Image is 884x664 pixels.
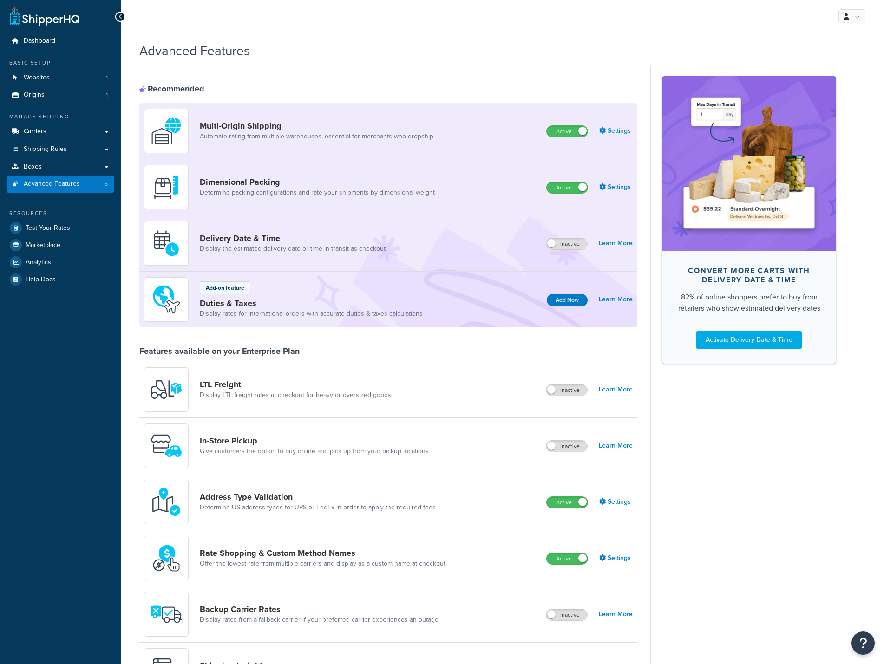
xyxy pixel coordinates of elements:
[24,145,67,153] span: Shipping Rules
[7,113,114,121] div: Manage Shipping
[7,271,114,288] a: Help Docs
[599,495,633,508] a: Settings
[676,90,822,237] img: feature-image-ddt-36eae7f7280da8017bfb280eaccd9c446f90b1fe08728e4019434db127062ab4.png
[7,254,114,271] a: Analytics
[200,244,387,254] a: Display the estimated delivery date or time in transit as checkout.
[599,237,633,250] a: Learn More
[7,59,114,67] div: Basic Setup
[546,238,587,249] label: Inactive
[7,176,114,193] li: Advanced Features
[150,115,183,147] img: WatD5o0RtDAAAAAElFTkSuQmCC
[105,180,108,188] span: 5
[200,492,436,502] a: Address Type Validation
[150,227,183,260] img: gfkeb5ejjkALwAAAABJRU5ErkJggg==
[150,598,183,631] img: icon-duo-feat-backup-carrier-4420b188.png
[547,126,588,137] label: Active
[106,74,108,82] span: 1
[7,123,114,140] a: Carriers
[24,128,46,136] span: Carriers
[7,220,114,236] a: Test Your Rates
[26,276,56,284] span: Help Docs
[200,298,423,308] a: Duties & Taxes
[7,86,114,104] li: Origins
[546,384,587,396] label: Inactive
[106,91,108,99] span: 1
[24,163,42,171] span: Boxes
[150,430,183,462] img: wfgcfpwTIucLEAAAAASUVORK5CYII=
[547,294,588,306] button: Add Now
[851,631,875,655] button: Open Resource Center
[24,180,80,188] span: Advanced Features
[200,132,433,141] a: Automate rating from multiple warehouses, essential for merchants who dropship
[200,503,436,512] a: Determine US address types for UPS or FedEx in order to apply the required fees
[7,141,114,158] a: Shipping Rules
[7,209,114,217] div: Resources
[546,609,587,620] label: Inactive
[200,177,435,187] a: Dimensional Packing
[547,497,588,508] label: Active
[200,447,429,456] a: Give customers the option to buy online and pick up from your pickup locations
[139,42,250,60] h1: Advanced Features
[150,171,183,203] img: DTVBYsAAAAAASUVORK5CYII=
[150,486,183,518] img: kIG8fy0lQAAAABJRU5ErkJggg==
[150,283,183,316] img: icon-duo-feat-landed-cost-7136b061.png
[150,542,183,574] img: icon-duo-feat-rate-shopping-ecdd8bed.png
[139,84,204,94] div: Recommended
[200,121,433,131] a: Multi-Origin Shipping
[200,559,445,568] a: Offer the lowest rate from multiple carriers and display as a custom name at checkout
[7,237,114,254] a: Marketplace
[200,548,445,558] a: Rate Shopping & Custom Method Names
[599,608,633,621] a: Learn More
[599,293,633,306] a: Learn More
[599,439,633,452] a: Learn More
[200,233,387,243] a: Delivery Date & Time
[547,553,588,564] label: Active
[7,158,114,176] a: Boxes
[677,292,821,314] div: 82% of online shoppers prefer to buy from retailers who show estimated delivery dates
[26,259,51,267] span: Analytics
[26,224,70,232] span: Test Your Rates
[200,188,435,197] a: Determine packing configurations and rate your shipments by dimensional weight
[7,33,114,50] a: Dashboard
[599,383,633,396] a: Learn More
[200,309,423,319] a: Display rates for international orders with accurate duties & taxes calculations
[200,379,391,390] a: LTL Freight
[24,91,45,99] span: Origins
[150,373,183,406] img: y79ZsPf0fXUFUhFXDzUgf+ktZg5F2+ohG75+v3d2s1D9TjoU8PiyCIluIjV41seZevKCRuEjTPPOKHJsQcmKCXGdfprl3L4q7...
[696,331,802,349] a: Activate Delivery Date & Time
[599,181,633,194] a: Settings
[139,346,300,356] div: Features available on your Enterprise Plan
[7,69,114,86] li: Websites
[7,86,114,104] a: Origins1
[7,69,114,86] a: Websites1
[547,182,588,193] label: Active
[599,124,633,137] a: Settings
[546,441,587,452] label: Inactive
[7,176,114,193] a: Advanced Features5
[200,436,429,446] a: In-Store Pickup
[677,266,821,285] div: Convert more carts with delivery date & time
[200,604,439,614] a: Backup Carrier Rates
[200,615,439,625] a: Display rates from a fallback carrier if your preferred carrier experiences an outage
[24,74,50,82] span: Websites
[599,552,633,565] a: Settings
[200,391,391,400] a: Display LTL freight rates at checkout for heavy or oversized goods
[206,284,244,292] p: Add-on feature
[26,241,60,249] span: Marketplace
[24,37,55,45] span: Dashboard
